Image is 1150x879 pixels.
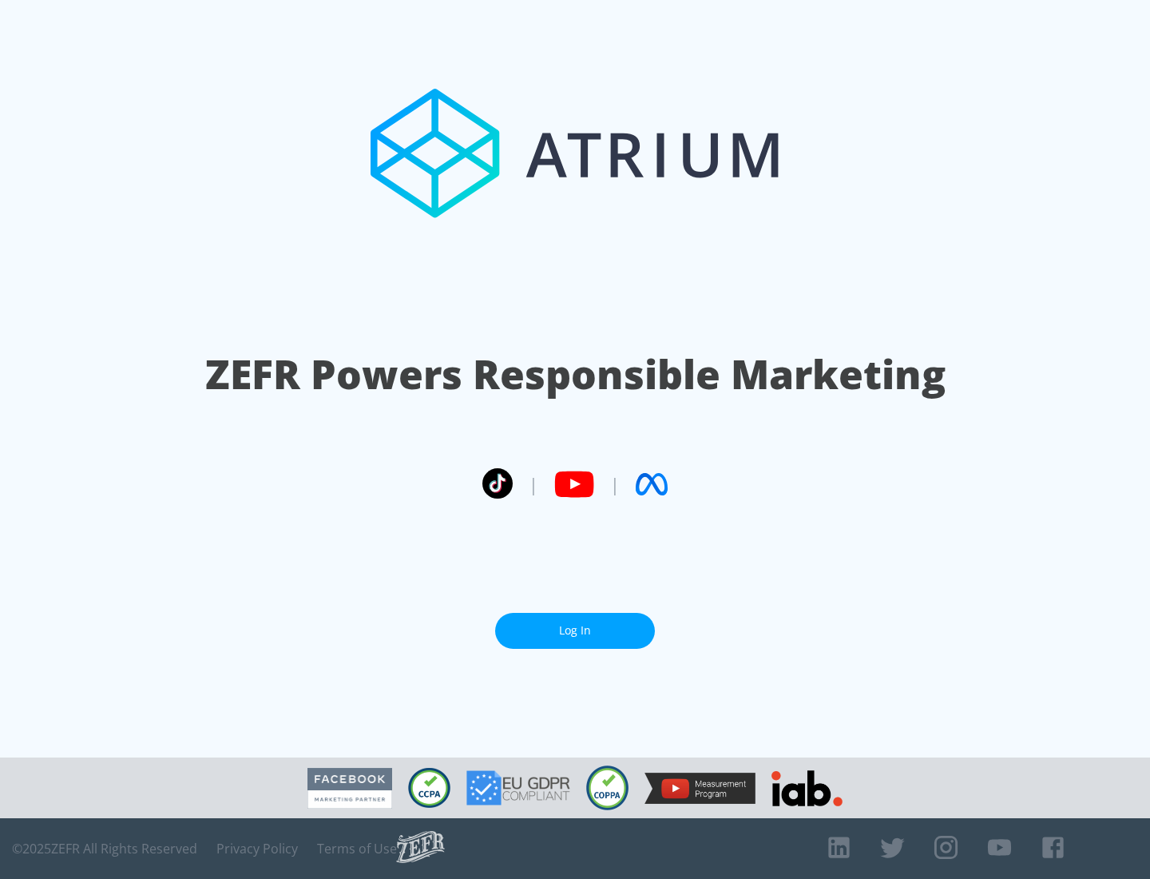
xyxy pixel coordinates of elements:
a: Privacy Policy [216,841,298,857]
span: © 2025 ZEFR All Rights Reserved [12,841,197,857]
img: COPPA Compliant [586,766,629,810]
h1: ZEFR Powers Responsible Marketing [205,347,946,402]
img: YouTube Measurement Program [644,773,755,804]
img: IAB [771,770,843,806]
img: Facebook Marketing Partner [307,768,392,809]
span: | [529,472,538,496]
a: Terms of Use [317,841,397,857]
a: Log In [495,613,655,649]
img: GDPR Compliant [466,770,570,805]
img: CCPA Compliant [408,768,450,808]
span: | [610,472,620,496]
